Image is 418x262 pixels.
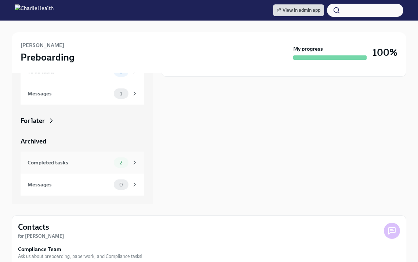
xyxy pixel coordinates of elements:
[18,222,49,233] h4: Contacts
[18,233,64,239] strong: for [PERSON_NAME]
[28,181,111,189] div: Messages
[273,4,324,16] a: View in admin app
[28,159,111,167] div: Completed tasks
[115,160,127,165] span: 2
[293,45,323,52] strong: My progress
[21,174,144,196] a: Messages0
[21,116,144,125] a: For later
[116,91,127,97] span: 1
[18,245,61,253] strong: Compliance Team
[28,90,111,98] div: Messages
[15,4,54,16] img: CharlieHealth
[21,137,144,146] a: Archived
[277,7,320,14] span: View in admin app
[21,51,74,64] h3: Preboarding
[21,152,144,174] a: Completed tasks2
[372,46,397,59] h3: 100%
[21,116,45,125] div: For later
[18,253,142,260] span: Ask us about preboarding, paperwork, and Compliance tasks!
[21,41,64,49] h6: [PERSON_NAME]
[21,83,144,105] a: Messages1
[115,182,127,188] span: 0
